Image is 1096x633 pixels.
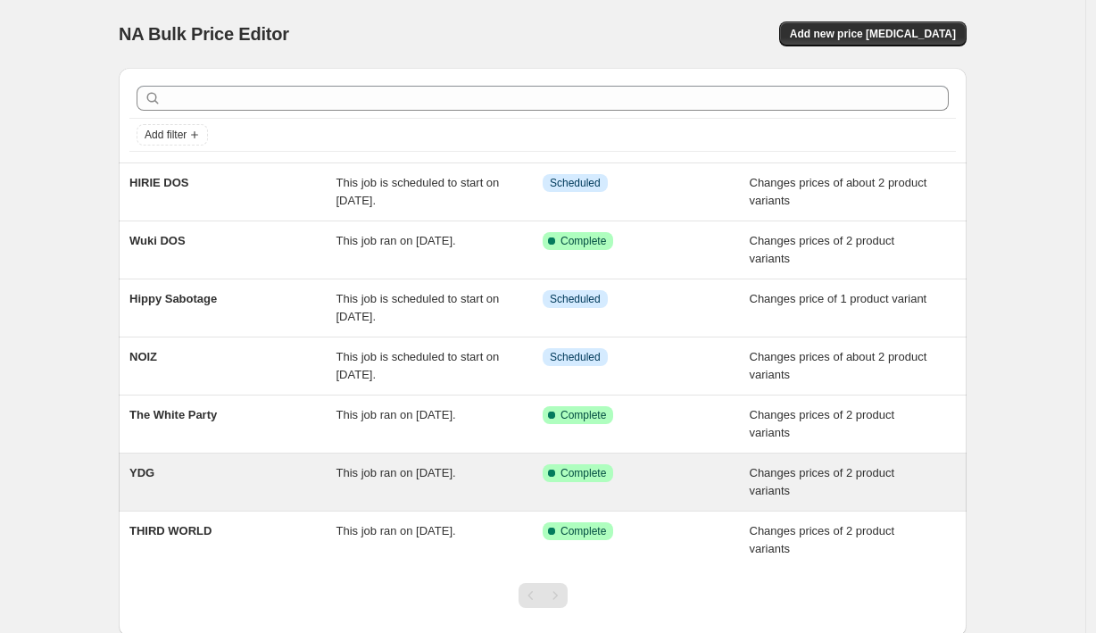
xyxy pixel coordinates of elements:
span: Complete [560,466,606,480]
span: NOIZ [129,350,157,363]
button: Add new price [MEDICAL_DATA] [779,21,967,46]
span: Complete [560,524,606,538]
span: Complete [560,408,606,422]
span: Add filter [145,128,187,142]
span: This job is scheduled to start on [DATE]. [336,176,500,207]
span: Hippy Sabotage [129,292,217,305]
span: THIRD WORLD [129,524,212,537]
span: Changes prices of about 2 product variants [750,176,927,207]
span: The White Party [129,408,217,421]
span: This job is scheduled to start on [DATE]. [336,292,500,323]
span: Changes price of 1 product variant [750,292,927,305]
nav: Pagination [519,583,568,608]
span: YDG [129,466,154,479]
span: This job ran on [DATE]. [336,408,456,421]
span: Add new price [MEDICAL_DATA] [790,27,956,41]
button: Add filter [137,124,208,146]
span: Complete [560,234,606,248]
span: NA Bulk Price Editor [119,24,289,44]
span: Changes prices of 2 product variants [750,408,895,439]
span: Changes prices of 2 product variants [750,234,895,265]
span: Changes prices of about 2 product variants [750,350,927,381]
span: Wuki DOS [129,234,186,247]
span: Changes prices of 2 product variants [750,524,895,555]
span: This job ran on [DATE]. [336,466,456,479]
span: Changes prices of 2 product variants [750,466,895,497]
span: Scheduled [550,176,601,190]
span: HIRIE DOS [129,176,188,189]
span: Scheduled [550,292,601,306]
span: This job ran on [DATE]. [336,524,456,537]
span: This job is scheduled to start on [DATE]. [336,350,500,381]
span: This job ran on [DATE]. [336,234,456,247]
span: Scheduled [550,350,601,364]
